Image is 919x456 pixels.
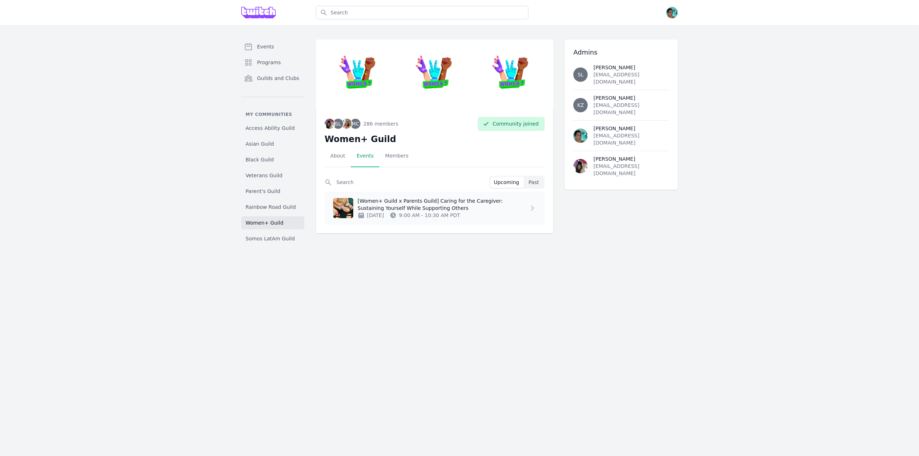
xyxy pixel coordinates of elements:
[241,7,276,18] img: Grove
[257,43,274,50] span: Events
[241,137,304,150] a: Asian Guild
[316,6,528,19] input: Search
[246,235,295,242] span: Somos LatAm Guild
[246,203,296,211] span: Rainbow Road Guild
[246,124,295,132] span: Access Ability Guild
[593,132,669,146] div: [EMAIL_ADDRESS][DOMAIN_NAME]
[573,48,669,57] h3: Admins
[241,122,304,135] a: Access Ability Guild
[241,232,304,245] a: Somos LatAm Guild
[241,71,304,85] a: Guilds and Clubs
[335,121,341,126] span: SL
[241,39,304,245] nav: Sidebar
[325,145,351,167] a: About
[241,39,304,54] a: Events
[246,172,283,179] span: Veterans Guild
[351,145,379,167] a: Events
[528,179,539,186] span: Past
[257,75,299,82] span: Guilds and Clubs
[577,103,584,108] span: KZ
[593,94,669,102] div: [PERSON_NAME]
[363,120,398,127] span: 286 members
[241,169,304,182] a: Veterans Guild
[593,102,669,116] div: [EMAIL_ADDRESS][DOMAIN_NAME]
[241,201,304,213] a: Rainbow Road Guild
[351,121,359,126] span: MC
[246,140,274,147] span: Asian Guild
[593,163,669,177] div: [EMAIL_ADDRESS][DOMAIN_NAME]
[490,177,524,188] button: Upcoming
[358,212,384,219] div: [DATE]
[593,64,669,71] div: [PERSON_NAME]
[593,71,669,85] div: [EMAIL_ADDRESS][DOMAIN_NAME]
[358,197,529,212] p: [Women+ Guild x Parents Guild] Caring for the Caregiver: Sustaining Yourself While Supporting Others
[246,188,280,195] span: Parent's Guild
[257,59,281,66] span: Programs
[325,133,545,145] h2: Women+ Guild
[241,55,304,70] a: Programs
[241,153,304,166] a: Black Guild
[241,112,304,117] p: My communities
[325,192,545,225] a: [Women+ Guild x Parents Guild] Caring for the Caregiver: Sustaining Yourself While Supporting Oth...
[578,72,584,77] span: SL
[379,145,414,167] a: Members
[593,125,669,132] div: [PERSON_NAME]
[325,176,489,189] input: Search
[241,185,304,198] a: Parent's Guild
[494,179,519,186] span: Upcoming
[246,156,274,163] span: Black Guild
[593,155,669,163] div: [PERSON_NAME]
[525,177,544,188] button: Past
[241,216,304,229] a: Women+ Guild
[246,219,283,226] span: Women+ Guild
[384,212,460,219] div: 9:00 AM - 10:30 AM PDT
[478,117,545,131] button: Community joined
